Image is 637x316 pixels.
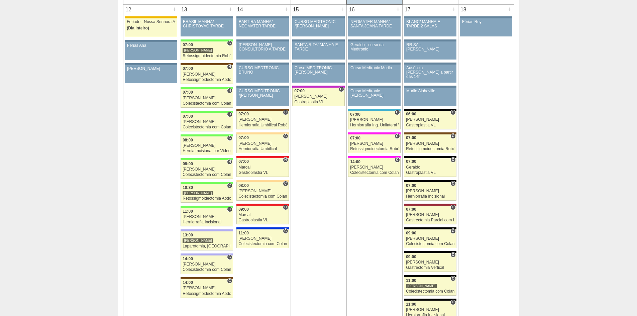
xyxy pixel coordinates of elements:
[227,40,232,46] span: Consultório
[395,110,400,115] span: Consultório
[406,189,454,193] div: [PERSON_NAME]
[350,112,360,117] span: 07:00
[292,65,344,83] a: Curso MEDITRONIC - [PERSON_NAME]
[406,284,437,289] div: [PERSON_NAME]
[181,39,233,41] div: Key: Brasil
[227,64,232,70] span: Hospital
[348,86,400,88] div: Key: Aviso
[238,189,287,193] div: [PERSON_NAME]
[404,180,456,182] div: Key: Blanc
[348,132,400,134] div: Key: Pro Matre
[404,158,456,177] a: C 07:00 Geraldo Gastroplastia VL
[283,110,288,115] span: Consultório
[236,88,289,106] a: CURSO MEDITRONIC /[PERSON_NAME]
[404,86,456,88] div: Key: Aviso
[183,220,231,224] div: Herniorrafia Incisional
[350,141,399,146] div: [PERSON_NAME]
[348,156,400,158] div: Key: Pro Matre
[227,254,232,260] span: Consultório
[227,278,232,284] span: Consultório
[236,132,289,134] div: Key: Bartira
[181,63,233,65] div: Key: Santa Joana
[404,299,456,301] div: Key: Blanc
[451,5,457,13] div: +
[395,157,400,163] span: Consultório
[181,65,233,84] a: H 07:00 [PERSON_NAME] Retossigmoidectomia Abdominal VL
[183,125,231,129] div: Colecistectomia com Colangiografia VL
[406,183,416,188] span: 07:00
[292,63,344,65] div: Key: Aviso
[183,72,231,77] div: [PERSON_NAME]
[238,147,287,151] div: Herniorrafia Umbilical
[236,229,289,248] a: C 11:00 [PERSON_NAME] Colecistectomia com Colangiografia VL
[292,18,344,36] a: CURSO MEDITRONIC /[PERSON_NAME]
[239,20,287,28] div: BARTIRA MANHÃ/ NEOMATER TARDE
[406,302,416,307] span: 11:00
[348,134,400,153] a: C 07:00 [PERSON_NAME] Retossigmoidectomia Robótica
[125,65,177,83] a: [PERSON_NAME]
[183,185,193,190] span: 10:30
[238,159,249,164] span: 07:00
[283,205,288,210] span: Hospital
[183,138,193,142] span: 08:00
[181,87,233,89] div: Key: Brasil
[350,136,360,140] span: 07:00
[181,158,233,160] div: Key: Brasil
[227,112,232,117] span: Hospital
[460,18,512,36] a: Férias Ruy
[404,229,456,248] a: C 09:00 [PERSON_NAME] Colecistectomia com Colangiografia VL
[348,39,400,41] div: Key: Aviso
[181,113,233,131] a: H 07:00 [PERSON_NAME] Colecistectomia com Colangiografia VL
[458,5,469,15] div: 18
[292,39,344,41] div: Key: Aviso
[181,16,233,18] div: Key: Aviso
[238,165,287,170] div: Marcal
[227,88,232,93] span: Hospital
[227,135,232,141] span: Consultório
[404,65,456,83] a: Ausência [PERSON_NAME] a partir das 14h
[236,158,289,177] a: H 07:00 Marcal Gastroplastia VL
[404,204,456,206] div: Key: Sírio Libanês
[404,227,456,229] div: Key: Blanc
[406,20,454,28] div: BLANC/ MANHÃ E TARDE 2 SALAS
[406,123,454,127] div: Gastroplastia VL
[125,16,177,18] div: Key: Feriado
[238,231,249,235] span: 11:00
[404,109,456,111] div: Key: Blanc
[183,90,193,95] span: 07:00
[236,156,289,158] div: Key: Assunção
[183,66,193,71] span: 07:00
[395,5,401,13] div: +
[404,63,456,65] div: Key: Aviso
[183,173,231,177] div: Colecistectomia com Colangiografia VL
[339,5,345,13] div: +
[183,149,231,153] div: Hernia Incisional por Video
[292,88,344,106] a: H 07:00 [PERSON_NAME] Gastroplastia VL
[236,134,289,153] a: C 07:00 [PERSON_NAME] Herniorrafia Umbilical
[183,143,231,148] div: [PERSON_NAME]
[295,43,342,51] div: SANTA RITA/ MANHÃ E TARDE
[462,20,510,24] div: Férias Ruy
[181,206,233,208] div: Key: Brasil
[406,147,454,151] div: Retossigmoidectomia Robótica
[404,182,456,201] a: C 07:00 [PERSON_NAME] Herniorrafia Incisional
[406,236,454,241] div: [PERSON_NAME]
[284,5,289,13] div: +
[236,41,289,60] a: [PERSON_NAME] CONSULTÓRIO A TARDE
[183,196,231,201] div: Retossigmoidectomia Abdominal
[181,111,233,113] div: Key: Brasil
[238,112,249,116] span: 07:00
[404,251,456,253] div: Key: Blanc
[181,89,233,108] a: H 07:00 [PERSON_NAME] Colecistectomia com Colangiografia VL
[404,275,456,277] div: Key: Blanc
[348,16,400,18] div: Key: Aviso
[406,43,454,51] div: RR SA - [PERSON_NAME]
[181,208,233,226] a: C 11:00 [PERSON_NAME] Herniorrafia Incisional
[183,78,231,82] div: Retossigmoidectomia Abdominal VL
[406,171,454,175] div: Gastroplastia VL
[404,156,456,158] div: Key: Blanc
[183,280,193,285] span: 14:00
[236,18,289,36] a: BARTIRA MANHÃ/ NEOMATER TARDE
[238,123,287,127] div: Herniorrafia Umbilical Robótica
[236,109,289,111] div: Key: Santa Joana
